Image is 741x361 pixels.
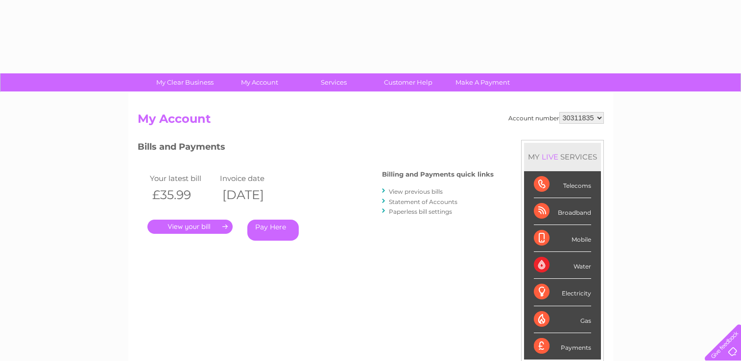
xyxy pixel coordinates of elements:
[147,220,233,234] a: .
[534,225,591,252] div: Mobile
[382,171,494,178] h4: Billing and Payments quick links
[389,188,443,195] a: View previous bills
[219,73,300,91] a: My Account
[442,73,523,91] a: Make A Payment
[524,143,601,171] div: MY SERVICES
[540,152,560,161] div: LIVE
[508,112,604,124] div: Account number
[144,73,225,91] a: My Clear Business
[534,306,591,333] div: Gas
[534,198,591,225] div: Broadband
[247,220,299,241] a: Pay Here
[389,198,457,205] a: Statement of Accounts
[138,112,604,131] h2: My Account
[389,208,452,215] a: Paperless bill settings
[534,252,591,279] div: Water
[138,140,494,157] h3: Bills and Payments
[147,172,218,185] td: Your latest bill
[217,172,288,185] td: Invoice date
[534,171,591,198] div: Telecoms
[534,279,591,306] div: Electricity
[293,73,374,91] a: Services
[217,185,288,205] th: [DATE]
[534,333,591,360] div: Payments
[368,73,449,91] a: Customer Help
[147,185,218,205] th: £35.99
